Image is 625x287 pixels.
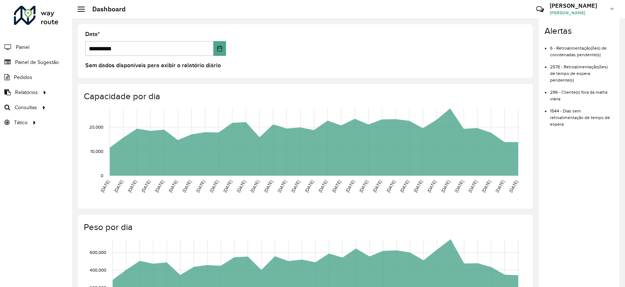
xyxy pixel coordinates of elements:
[90,268,106,272] text: 400,000
[345,179,355,193] text: [DATE]
[85,30,100,39] label: Data
[481,179,492,193] text: [DATE]
[209,179,219,193] text: [DATE]
[127,179,137,193] text: [DATE]
[550,39,614,58] li: 6 - Retroalimentação(ões) de coordenadas pendente(s)
[84,91,525,102] h4: Capacidade por dia
[236,179,247,193] text: [DATE]
[495,179,505,193] text: [DATE]
[15,58,59,66] span: Painel de Sugestão
[222,179,233,193] text: [DATE]
[90,250,106,254] text: 600,000
[454,179,464,193] text: [DATE]
[532,1,548,17] a: Contato Rápido
[550,2,605,9] h3: [PERSON_NAME]
[467,179,478,193] text: [DATE]
[304,179,315,193] text: [DATE]
[213,41,226,56] button: Choose Date
[550,58,614,83] li: 2578 - Retroalimentação(ões) de tempo de espera pendente(s)
[331,179,342,193] text: [DATE]
[14,73,32,81] span: Pedidos
[101,173,103,178] text: 0
[508,179,519,193] text: [DATE]
[249,179,260,193] text: [DATE]
[89,124,103,129] text: 20,000
[277,179,287,193] text: [DATE]
[84,222,525,233] h4: Peso por dia
[15,89,38,96] span: Relatórios
[399,179,410,193] text: [DATE]
[85,61,221,70] label: Sem dados disponíveis para exibir o relatório diário
[90,149,103,154] text: 10,000
[426,179,437,193] text: [DATE]
[550,10,605,16] span: [PERSON_NAME]
[372,179,382,193] text: [DATE]
[440,179,451,193] text: [DATE]
[358,179,369,193] text: [DATE]
[154,179,165,193] text: [DATE]
[85,5,126,13] h2: Dashboard
[263,179,274,193] text: [DATE]
[195,179,206,193] text: [DATE]
[15,104,37,111] span: Consultas
[100,179,110,193] text: [DATE]
[550,83,614,102] li: 296 - Cliente(s) fora da malha viária
[550,102,614,128] li: 1544 - Dias sem retroalimentação de tempo de espera
[181,179,192,193] text: [DATE]
[545,26,614,36] h4: Alertas
[14,119,28,126] span: Tático
[290,179,301,193] text: [DATE]
[317,179,328,193] text: [DATE]
[113,179,124,193] text: [DATE]
[16,43,29,51] span: Painel
[385,179,396,193] text: [DATE]
[140,179,151,193] text: [DATE]
[413,179,423,193] text: [DATE]
[168,179,178,193] text: [DATE]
